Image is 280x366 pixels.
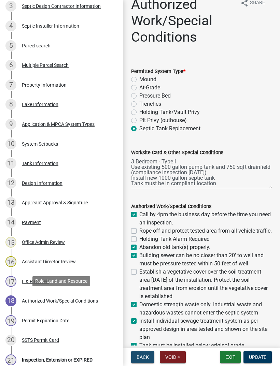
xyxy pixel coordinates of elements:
div: 21 [5,354,16,365]
div: 10 [5,138,16,149]
div: Property Information [22,83,67,87]
div: Tank Information [22,161,58,166]
div: Septic Installer Information [22,24,79,28]
div: Role: Land and Resource [32,276,90,286]
div: Design Information [22,181,62,186]
label: Worksite Card & Other Special Conditions [131,150,223,155]
span: Void [165,354,176,360]
div: Office Admin Review [22,240,65,245]
div: SSTS Permit Card [22,338,59,342]
div: Inspection, Extension or EXPIRED [22,357,93,362]
div: Permit Expiration Date [22,318,69,323]
span: Back [137,354,149,360]
div: 9 [5,119,16,130]
div: 19 [5,315,16,326]
div: Parcel search [22,43,51,48]
div: 4 [5,20,16,31]
label: Tank must be installed below original grade [139,341,244,350]
label: Install individual sewage treatment system as per approved design in area tested and shown on the... [139,317,272,341]
div: 13 [5,197,16,208]
div: Lake Information [22,102,58,107]
label: Domestic strength waste only. Industrial waste and hazardous wastes cannot enter the septic system [139,301,272,317]
div: Multiple Parcel Search [22,63,69,68]
div: Payment [22,220,41,225]
label: Establish a vegetative cover over the soil treatment area [DATE] of the installation. Protect the... [139,268,272,301]
label: Mound [139,75,156,84]
div: System Setbacks [22,142,58,146]
div: 11 [5,158,16,169]
div: 12 [5,178,16,189]
div: 7 [5,79,16,90]
div: Assistant Director Review [22,259,76,264]
div: 17 [5,276,16,287]
label: Permitted System Type [131,69,185,74]
div: 5 [5,40,16,51]
div: L & R Review [22,279,49,284]
label: Pit Privy (outhouse) [139,116,187,125]
div: Application & MPCA System Types [22,122,95,127]
label: Building sewer can be no closer than 20' to well and must be pressure tested within 50 feet of well [139,251,272,268]
label: Trenches [139,100,161,108]
label: Authorized Work/Special Conditions [131,204,211,209]
label: At-Grade [139,84,160,92]
div: 15 [5,237,16,248]
label: Abandon old tank(s) properly. [139,243,210,251]
label: Pressure Bed [139,92,171,100]
button: Back [131,351,154,363]
div: Authorized Work/Special Conditions [22,298,98,303]
div: 14 [5,217,16,228]
div: 8 [5,99,16,110]
label: Septic Tank Replacement [139,125,200,133]
button: Update [243,351,272,363]
label: Holding Tank/Vault Privy [139,108,200,116]
div: 16 [5,256,16,267]
div: 18 [5,295,16,306]
div: 20 [5,335,16,346]
span: Update [249,354,266,360]
button: Void [160,351,186,363]
div: 6 [5,60,16,71]
label: Call by 4pm the business day before the time you need an inspection. [139,210,272,227]
div: 3 [5,1,16,12]
label: Rope off and protect tested area from all vehicle traffic. [139,227,272,235]
button: Exit [220,351,241,363]
label: Holding Tank Alarm Required [139,235,210,243]
div: Septic Design Contractor Information [22,4,101,9]
div: Applicant Approval & Signature [22,200,88,205]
